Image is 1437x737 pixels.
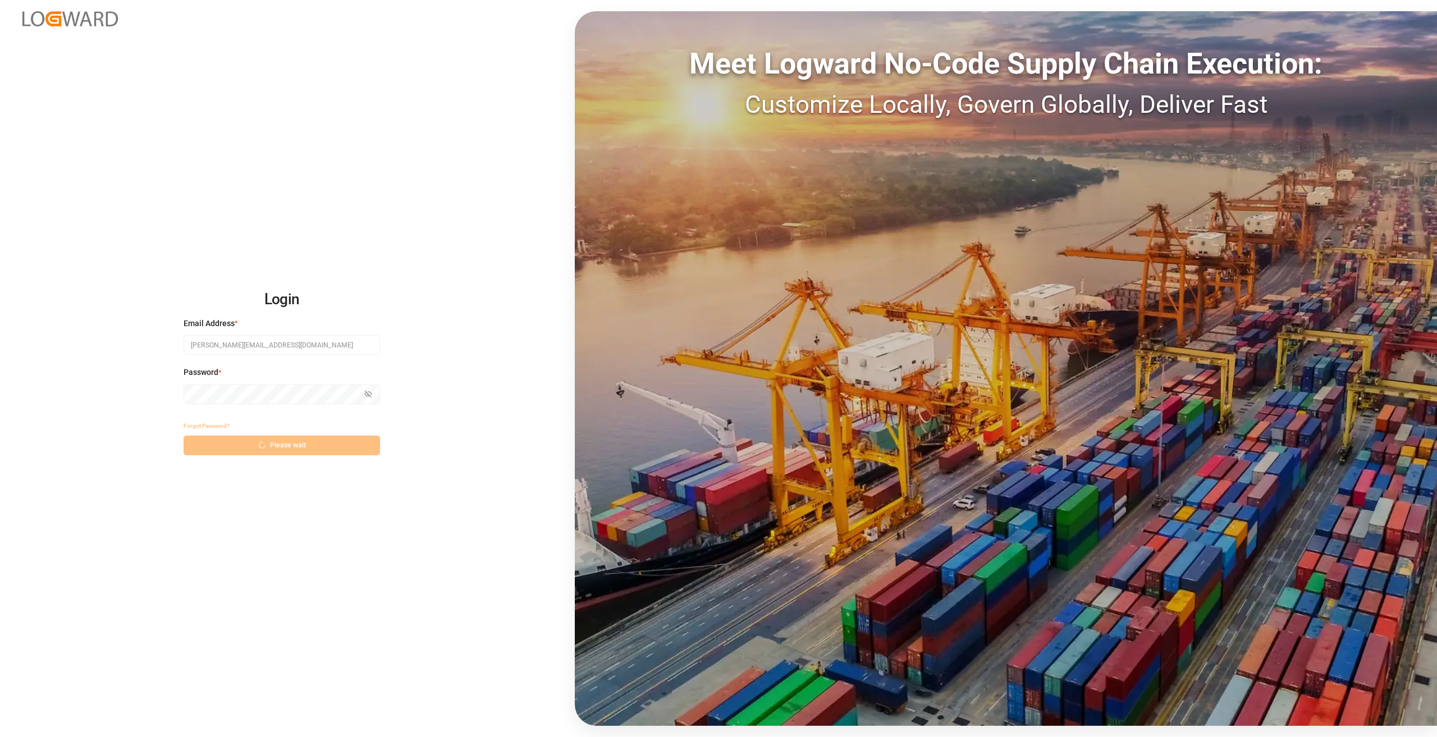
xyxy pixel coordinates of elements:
div: Customize Locally, Govern Globally, Deliver Fast [575,86,1437,123]
span: Password [184,367,218,378]
div: Meet Logward No-Code Supply Chain Execution: [575,42,1437,86]
input: Enter your email [184,335,380,355]
h2: Login [184,282,380,318]
span: Email Address [184,318,235,329]
img: Logward_new_orange.png [22,11,118,26]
